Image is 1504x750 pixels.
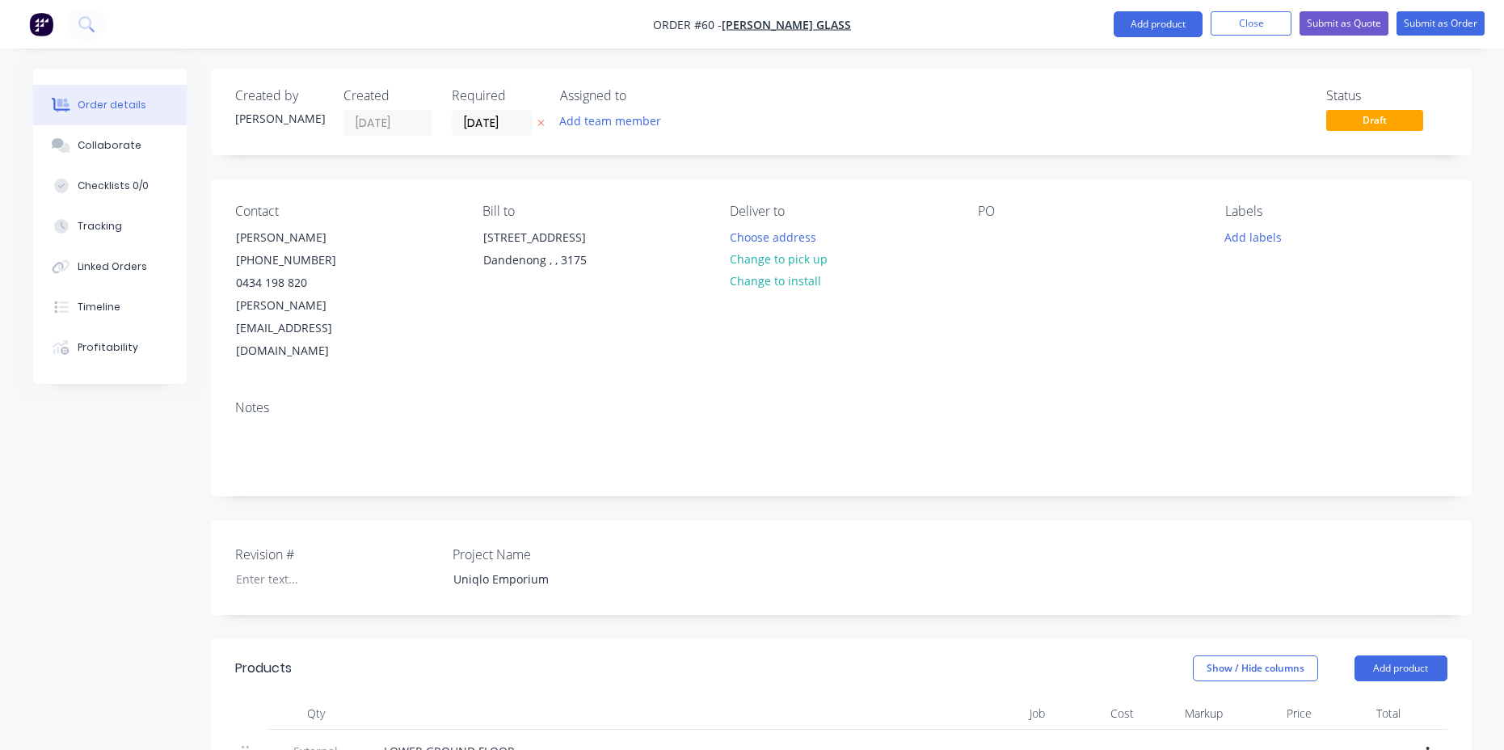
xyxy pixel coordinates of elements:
[452,88,541,103] div: Required
[222,225,384,363] div: [PERSON_NAME][PHONE_NUMBER]0434 198 820[PERSON_NAME][EMAIL_ADDRESS][DOMAIN_NAME]
[1354,655,1447,681] button: Add product
[236,226,370,249] div: [PERSON_NAME]
[560,88,722,103] div: Assigned to
[483,226,617,249] div: [STREET_ADDRESS]
[235,88,324,103] div: Created by
[33,327,187,368] button: Profitability
[560,110,670,132] button: Add team member
[235,545,437,564] label: Revision #
[78,340,138,355] div: Profitability
[1229,697,1318,730] div: Price
[33,125,187,166] button: Collaborate
[1193,655,1318,681] button: Show / Hide columns
[78,138,141,153] div: Collaborate
[33,166,187,206] button: Checklists 0/0
[1140,697,1229,730] div: Markup
[721,225,824,247] button: Choose address
[1225,204,1447,219] div: Labels
[1326,110,1423,130] span: Draft
[440,567,642,591] div: Uniqlo Emporium
[236,249,370,272] div: [PHONE_NUMBER]
[1397,11,1485,36] button: Submit as Order
[78,259,147,274] div: Linked Orders
[235,400,1447,415] div: Notes
[721,248,836,270] button: Change to pick up
[33,287,187,327] button: Timeline
[730,204,951,219] div: Deliver to
[470,225,631,277] div: [STREET_ADDRESS]Dandenong , , 3175
[721,270,829,292] button: Change to install
[235,204,457,219] div: Contact
[930,697,1051,730] div: Job
[722,17,851,32] a: [PERSON_NAME] Glass
[1114,11,1203,37] button: Add product
[33,206,187,246] button: Tracking
[453,545,655,564] label: Project Name
[1216,225,1291,247] button: Add labels
[235,110,324,127] div: [PERSON_NAME]
[33,246,187,287] button: Linked Orders
[236,294,370,362] div: [PERSON_NAME][EMAIL_ADDRESS][DOMAIN_NAME]
[550,110,669,132] button: Add team member
[482,204,704,219] div: Bill to
[29,12,53,36] img: Factory
[1326,88,1447,103] div: Status
[235,659,292,678] div: Products
[78,219,122,234] div: Tracking
[483,249,617,272] div: Dandenong , , 3175
[78,98,146,112] div: Order details
[1051,697,1140,730] div: Cost
[1211,11,1291,36] button: Close
[653,17,722,32] span: Order #60 -
[1318,697,1407,730] div: Total
[236,272,370,294] div: 0434 198 820
[78,300,120,314] div: Timeline
[343,88,432,103] div: Created
[268,697,364,730] div: Qty
[78,179,149,193] div: Checklists 0/0
[33,85,187,125] button: Order details
[1300,11,1388,36] button: Submit as Quote
[978,204,1199,219] div: PO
